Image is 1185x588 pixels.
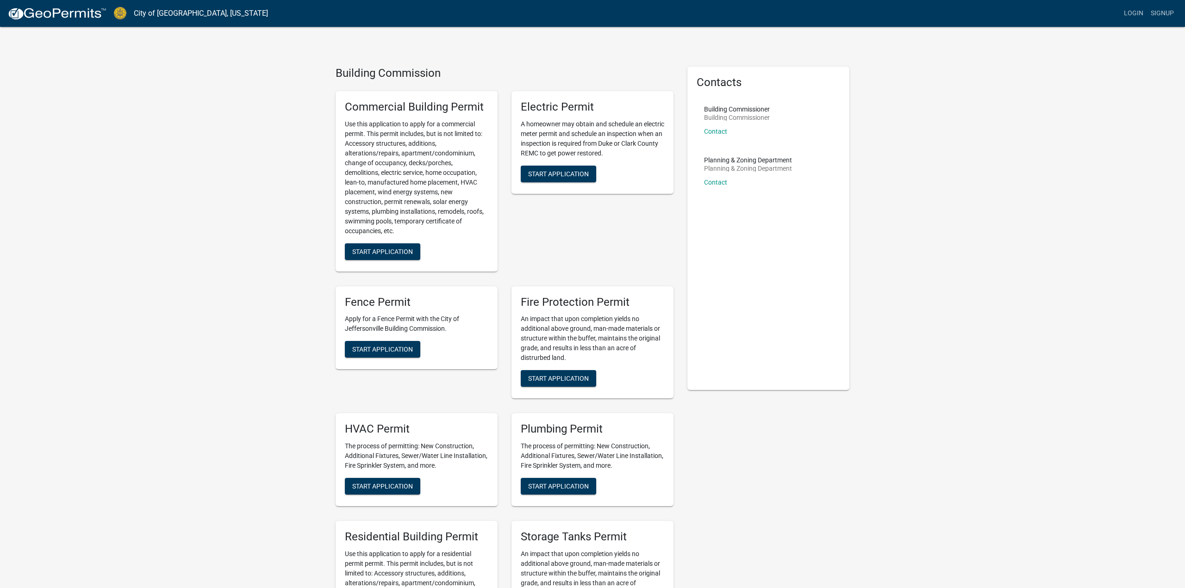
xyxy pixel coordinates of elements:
[521,100,664,114] h5: Electric Permit
[1147,5,1178,22] a: Signup
[352,483,413,490] span: Start Application
[521,422,664,436] h5: Plumbing Permit
[345,314,488,334] p: Apply for a Fence Permit with the City of Jeffersonville Building Commission.
[521,296,664,309] h5: Fire Protection Permit
[1120,5,1147,22] a: Login
[352,346,413,353] span: Start Application
[345,441,488,470] p: The process of permitting: New Construction, Additional Fixtures, Sewer/Water Line Installation, ...
[336,67,674,80] h4: Building Commission
[521,314,664,363] p: An impact that upon completion yields no additional above ground, man-made materials or structure...
[345,243,420,260] button: Start Application
[345,341,420,358] button: Start Application
[704,165,792,172] p: Planning & Zoning Department
[345,100,488,114] h5: Commercial Building Permit
[528,170,589,177] span: Start Application
[521,530,664,544] h5: Storage Tanks Permit
[521,119,664,158] p: A homeowner may obtain and schedule an electric meter permit and schedule an inspection when an i...
[704,128,727,135] a: Contact
[704,179,727,186] a: Contact
[704,114,770,121] p: Building Commissioner
[704,157,792,163] p: Planning & Zoning Department
[345,422,488,436] h5: HVAC Permit
[114,7,126,19] img: City of Jeffersonville, Indiana
[528,483,589,490] span: Start Application
[521,478,596,495] button: Start Application
[345,478,420,495] button: Start Application
[521,370,596,387] button: Start Application
[521,166,596,182] button: Start Application
[345,296,488,309] h5: Fence Permit
[345,119,488,236] p: Use this application to apply for a commercial permit. This permit includes, but is not limited t...
[345,530,488,544] h5: Residential Building Permit
[134,6,268,21] a: City of [GEOGRAPHIC_DATA], [US_STATE]
[352,248,413,255] span: Start Application
[704,106,770,112] p: Building Commissioner
[528,375,589,382] span: Start Application
[521,441,664,470] p: The process of permitting: New Construction, Additional Fixtures, Sewer/Water Line Installation, ...
[697,76,840,89] h5: Contacts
